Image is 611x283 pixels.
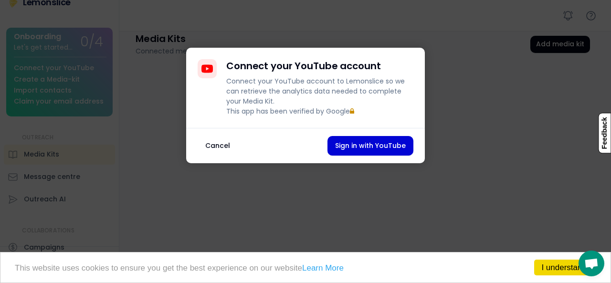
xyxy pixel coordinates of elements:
[327,136,413,156] button: Sign in with YouTube
[15,264,596,272] p: This website uses cookies to ensure you get the best experience on our website
[201,63,213,74] img: YouTubeIcon.svg
[579,251,604,276] a: Open chat
[198,136,238,156] button: Cancel
[302,263,344,273] a: Learn More
[226,76,413,116] div: Connect your YouTube account to Lemonslice so we can retrieve the analytics data needed to comple...
[226,59,381,73] h4: Connect your YouTube account
[534,260,596,275] a: I understand!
